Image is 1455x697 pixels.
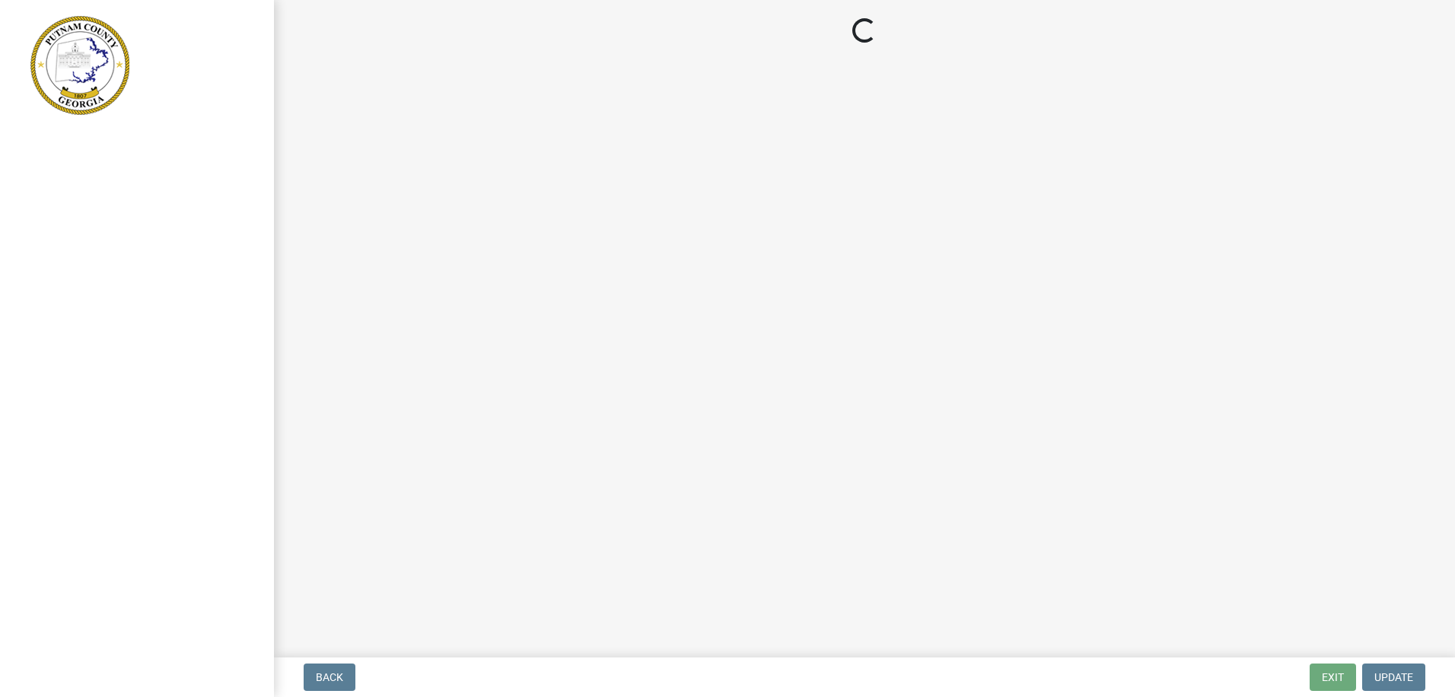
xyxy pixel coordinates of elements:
[316,671,343,683] span: Back
[304,664,355,691] button: Back
[30,16,129,115] img: Putnam County, Georgia
[1362,664,1425,691] button: Update
[1310,664,1356,691] button: Exit
[1374,671,1413,683] span: Update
